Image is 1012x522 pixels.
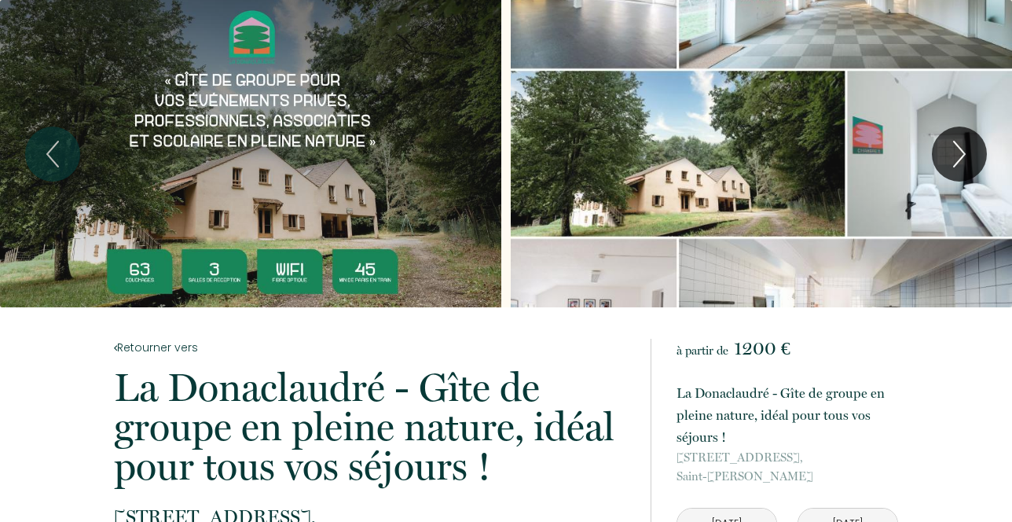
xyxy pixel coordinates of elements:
[114,368,629,486] p: La Donaclaudré - Gîte de groupe en pleine nature, idéal pour tous vos séjours !
[25,127,80,182] button: Previous
[676,448,898,467] span: [STREET_ADDRESS],
[114,339,629,356] a: Retourner vers
[676,382,898,448] p: La Donaclaudré - Gîte de groupe en pleine nature, idéal pour tous vos séjours !
[676,344,728,358] span: à partir de
[676,448,898,486] p: Saint-[PERSON_NAME]
[932,127,987,182] button: Next
[734,337,790,359] span: 1200 €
